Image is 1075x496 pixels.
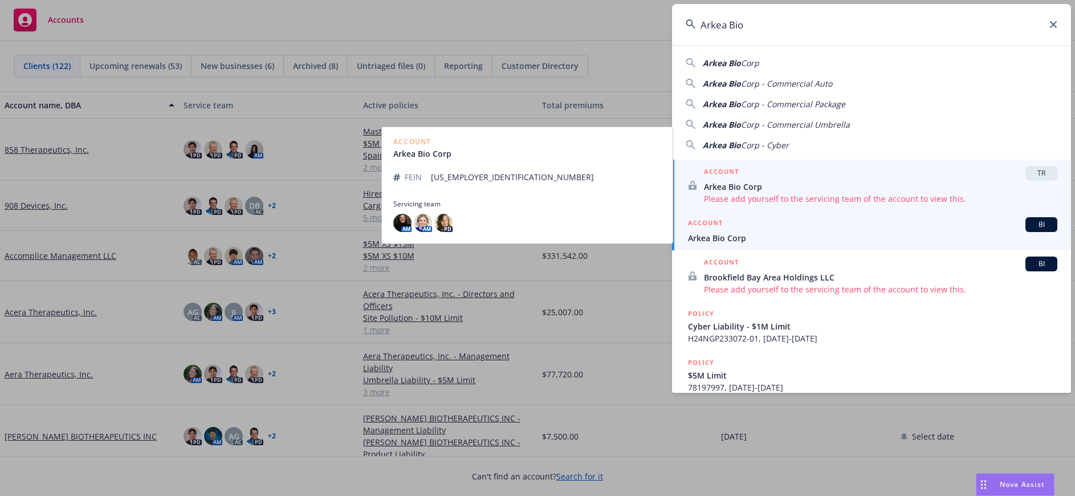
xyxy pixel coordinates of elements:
span: Corp - Commercial Auto [741,78,832,89]
h5: POLICY [688,308,714,319]
span: Brookfield Bay Area Holdings LLC [704,271,1057,283]
span: Arkea Bio [703,58,741,68]
span: Arkea Bio [703,78,741,89]
button: Nova Assist [976,473,1054,496]
span: Arkea Bio [703,99,741,109]
span: Arkea Bio [703,119,741,130]
span: BI [1030,219,1053,230]
span: BI [1030,259,1053,269]
a: ACCOUNTTRArkea Bio CorpPlease add yourself to the servicing team of the account to view this. [672,160,1071,211]
div: Drag to move [976,474,991,495]
a: ACCOUNTBIBrookfield Bay Area Holdings LLCPlease add yourself to the servicing team of the account... [672,250,1071,302]
h5: ACCOUNT [704,257,739,270]
span: Corp [741,58,759,68]
span: $5M Limit [688,369,1057,381]
input: Search... [672,4,1071,45]
a: POLICYCyber Liability - $1M LimitH24NGP233072-01, [DATE]-[DATE] [672,302,1071,351]
span: TR [1030,168,1053,178]
span: H24NGP233072-01, [DATE]-[DATE] [688,332,1057,344]
span: Arkea Bio Corp [688,232,1057,244]
h5: ACCOUNT [688,217,723,231]
span: Cyber Liability - $1M Limit [688,320,1057,332]
span: Corp - Commercial Package [741,99,845,109]
span: Please add yourself to the servicing team of the account to view this. [704,283,1057,295]
span: 78197997, [DATE]-[DATE] [688,381,1057,393]
span: Arkea Bio Corp [704,181,1057,193]
span: Arkea Bio [703,140,741,151]
h5: ACCOUNT [704,166,739,180]
span: Corp - Commercial Umbrella [741,119,850,130]
span: Please add yourself to the servicing team of the account to view this. [704,193,1057,205]
h5: POLICY [688,357,714,368]
a: ACCOUNTBIArkea Bio Corp [672,211,1071,250]
span: Nova Assist [1000,479,1045,489]
span: Corp - Cyber [741,140,789,151]
a: POLICY$5M Limit78197997, [DATE]-[DATE] [672,351,1071,400]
